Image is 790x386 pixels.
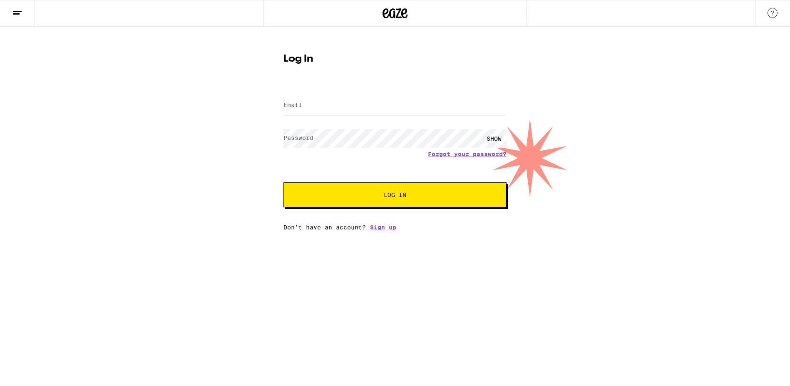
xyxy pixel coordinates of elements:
div: SHOW [482,129,507,148]
label: Email [283,102,302,108]
a: Sign up [370,224,396,231]
button: Log In [283,182,507,207]
label: Password [283,134,313,141]
span: Log In [384,192,406,198]
h1: Log In [283,54,507,64]
a: Forgot your password? [428,151,507,157]
div: Don't have an account? [283,224,507,231]
input: Email [283,96,507,115]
